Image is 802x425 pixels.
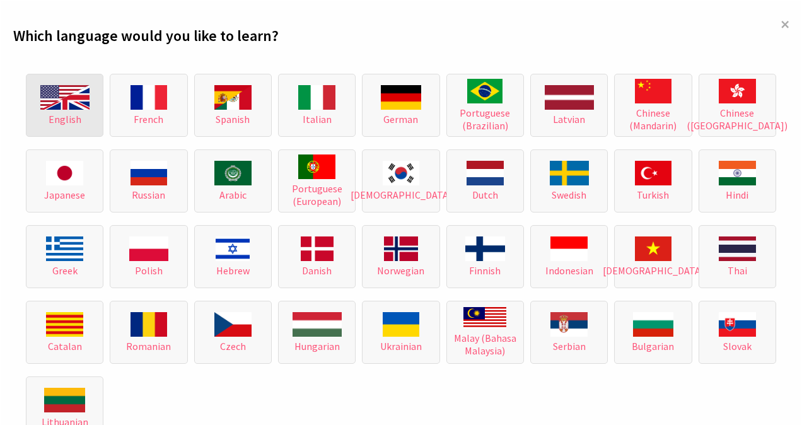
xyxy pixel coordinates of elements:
[351,189,452,201] span: [DEMOGRAPHIC_DATA]
[383,113,418,125] span: German
[719,236,756,261] img: Thai
[472,189,498,201] span: Dutch
[362,149,439,212] button: [DEMOGRAPHIC_DATA]
[699,301,776,364] button: Slovak
[298,154,335,179] img: Portuguese (European)
[719,79,756,103] img: Chinese (Mandarin)
[194,225,272,288] button: Hebrew
[781,13,789,35] span: ×
[699,74,776,137] button: Chinese ([GEOGRAPHIC_DATA])
[632,340,674,352] span: Bulgarian
[194,149,272,212] button: Arabic
[453,107,517,132] span: Portuguese (Brazilian)
[381,85,422,110] img: German
[298,85,335,110] img: Italian
[110,149,187,212] button: Russian
[44,388,85,412] img: Lithuanian
[219,189,247,201] span: Arabic
[110,74,187,137] button: French
[699,225,776,288] button: Thai
[216,113,250,125] span: Spanish
[194,301,272,364] button: Czech
[719,161,756,185] img: Hindi
[26,225,103,288] button: Greek
[278,301,356,364] button: Hungarian
[278,149,356,212] button: Portuguese (European)
[278,74,356,137] button: Italian
[13,26,789,45] h2: Which language would you like to learn?
[467,79,503,103] img: Portuguese (Brazilian)
[220,340,246,352] span: Czech
[46,161,83,185] img: Japanese
[26,301,103,364] button: Catalan
[384,236,418,261] img: Norwegian
[463,307,506,329] img: Malay (Bahasa Malaysia)
[614,149,692,212] button: Turkish
[637,189,669,201] span: Turkish
[301,236,334,261] img: Danish
[26,149,103,212] button: Japanese
[446,74,524,137] button: Portuguese (Brazilian)
[135,264,163,277] span: Polish
[723,340,752,352] span: Slovak
[469,264,501,277] span: Finnish
[530,74,608,137] button: Latvian
[530,225,608,288] button: Indonesian
[377,264,424,277] span: Norwegian
[553,340,586,352] span: Serbian
[446,149,524,212] button: Dutch
[126,340,171,352] span: Romanian
[633,312,674,337] img: Bulgarian
[550,236,588,261] img: Indonesian
[603,264,704,277] span: [DEMOGRAPHIC_DATA]
[48,340,82,352] span: Catalan
[550,312,588,337] img: Serbian
[621,107,685,132] span: Chinese (Mandarin)
[52,264,78,277] span: Greek
[614,301,692,364] button: Bulgarian
[383,312,420,337] img: Ukrainian
[194,74,272,137] button: Spanish
[635,161,672,185] img: Turkish
[214,161,252,185] img: Arabic
[131,85,168,110] img: French
[131,161,168,185] img: Russian
[110,225,187,288] button: Polish
[614,225,692,288] button: [DEMOGRAPHIC_DATA]
[214,312,252,337] img: Czech
[134,113,163,125] span: French
[49,113,81,125] span: English
[530,301,608,364] button: Serbian
[362,74,439,137] button: German
[362,301,439,364] button: Ukrainian
[44,189,85,201] span: Japanese
[214,85,252,110] img: Spanish
[129,236,168,261] img: Polish
[293,312,342,337] img: Hungarian
[216,236,250,261] img: Hebrew
[446,301,524,364] button: Malay (Bahasa Malaysia)
[728,264,747,277] span: Thai
[46,236,83,261] img: Greek
[635,236,672,261] img: Vietnamese
[467,161,504,185] img: Dutch
[635,79,672,103] img: Chinese (Mandarin)
[132,189,165,201] span: Russian
[545,85,594,110] img: Latvian
[40,85,90,110] img: English
[362,225,439,288] button: Norwegian
[383,161,420,185] img: Korean
[699,149,776,212] button: Hindi
[465,236,505,261] img: Finnish
[719,312,756,337] img: Slovak
[216,264,250,277] span: Hebrew
[285,182,349,207] span: Portuguese (European)
[552,189,586,201] span: Swedish
[545,264,593,277] span: Indonesian
[687,107,787,132] span: Chinese ([GEOGRAPHIC_DATA])
[46,312,83,337] img: Catalan
[550,161,589,185] img: Swedish
[553,113,585,125] span: Latvian
[294,340,340,352] span: Hungarian
[453,332,517,357] span: Malay (Bahasa Malaysia)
